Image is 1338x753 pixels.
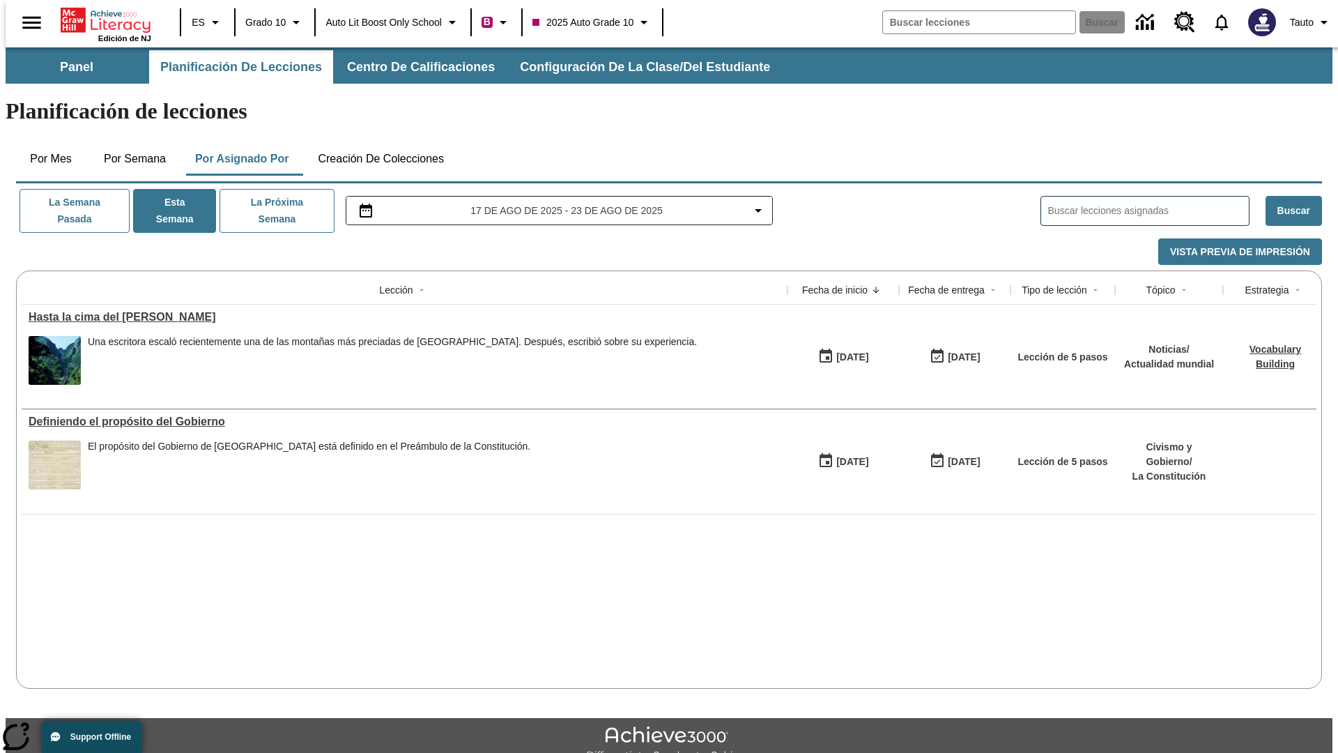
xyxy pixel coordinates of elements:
[133,189,216,233] button: Esta semana
[29,441,81,489] img: Este documento histórico, escrito en caligrafía sobre pergamino envejecido, es el Preámbulo de la...
[192,15,205,30] span: ES
[1284,10,1338,35] button: Perfil/Configuración
[61,6,151,34] a: Portada
[925,448,985,475] button: 03/31/26: Último día en que podrá accederse la lección
[868,282,884,298] button: Sort
[88,441,530,452] div: El propósito del Gobierno de [GEOGRAPHIC_DATA] está definido en el Preámbulo de la Constitución.
[1176,282,1192,298] button: Sort
[1017,455,1107,469] p: Lección de 5 pasos
[20,189,130,233] button: La semana pasada
[750,202,767,219] svg: Collapse Date Range Filter
[29,311,780,324] div: Hasta la cima del monte Tai
[1124,357,1214,372] p: Actualidad mundial
[1122,440,1216,469] p: Civismo y Gobierno /
[379,283,413,297] div: Lección
[1022,283,1087,297] div: Tipo de lección
[836,349,868,366] div: [DATE]
[185,10,230,35] button: Lenguaje: ES, Selecciona un idioma
[532,15,633,30] span: 2025 Auto Grade 10
[1124,342,1214,357] p: Noticias /
[509,50,781,84] button: Configuración de la clase/del estudiante
[325,15,442,30] span: Auto Lit Boost only School
[484,13,491,31] span: B
[88,336,697,348] div: Una escritora escaló recientemente una de las montañas más preciadas de [GEOGRAPHIC_DATA]. Despué...
[6,47,1332,84] div: Subbarra de navegación
[352,202,767,219] button: Seleccione el intervalo de fechas opción del menú
[413,282,430,298] button: Sort
[70,732,131,742] span: Support Offline
[245,15,286,30] span: Grado 10
[948,453,980,471] div: [DATE]
[88,441,530,489] div: El propósito del Gobierno de Estados Unidos está definido en el Preámbulo de la Constitución.
[1248,8,1276,36] img: Avatar
[1204,4,1240,40] a: Notificaciones
[813,344,873,370] button: 07/22/25: Primer día en que estuvo disponible la lección
[1166,3,1204,41] a: Centro de recursos, Se abrirá en una pestaña nueva.
[307,142,455,176] button: Creación de colecciones
[1245,283,1289,297] div: Estrategia
[1249,344,1301,370] a: Vocabulary Building
[6,98,1332,124] h1: Planificación de lecciones
[1158,238,1322,266] button: Vista previa de impresión
[813,448,873,475] button: 07/01/25: Primer día en que estuvo disponible la lección
[149,50,333,84] button: Planificación de lecciones
[1240,4,1284,40] button: Escoja un nuevo avatar
[29,416,780,428] div: Definiendo el propósito del Gobierno
[1266,196,1322,226] button: Buscar
[98,34,151,43] span: Edición de NJ
[220,189,334,233] button: La próxima semana
[1128,3,1166,42] a: Centro de información
[1087,282,1104,298] button: Sort
[1048,201,1249,221] input: Buscar lecciones asignadas
[1122,469,1216,484] p: La Constitución
[42,721,142,753] button: Support Offline
[184,142,300,176] button: Por asignado por
[93,142,177,176] button: Por semana
[16,142,86,176] button: Por mes
[1290,15,1314,30] span: Tauto
[29,311,780,324] a: Hasta la cima del monte Tai, Lecciones
[802,283,868,297] div: Fecha de inicio
[1017,350,1107,365] p: Lección de 5 pasos
[836,453,868,471] div: [DATE]
[883,11,1075,33] input: Buscar campo
[985,282,1001,298] button: Sort
[6,50,783,84] div: Subbarra de navegación
[1289,282,1306,298] button: Sort
[61,5,151,43] div: Portada
[11,2,52,43] button: Abrir el menú lateral
[925,344,985,370] button: 06/30/26: Último día en que podrá accederse la lección
[240,10,310,35] button: Grado: Grado 10, Elige un grado
[29,416,780,428] a: Definiendo el propósito del Gobierno , Lecciones
[336,50,506,84] button: Centro de calificaciones
[908,283,985,297] div: Fecha de entrega
[470,204,662,218] span: 17 de ago de 2025 - 23 de ago de 2025
[88,336,697,385] div: Una escritora escaló recientemente una de las montañas más preciadas de China. Después, escribió ...
[476,10,517,35] button: Boost El color de la clase es rojo violeta. Cambiar el color de la clase.
[1146,283,1175,297] div: Tópico
[948,349,980,366] div: [DATE]
[320,10,466,35] button: Escuela: Auto Lit Boost only School, Seleccione su escuela
[29,336,81,385] img: 6000 escalones de piedra para escalar el Monte Tai en la campiña china
[7,50,146,84] button: Panel
[527,10,658,35] button: Clase: 2025 Auto Grade 10, Selecciona una clase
